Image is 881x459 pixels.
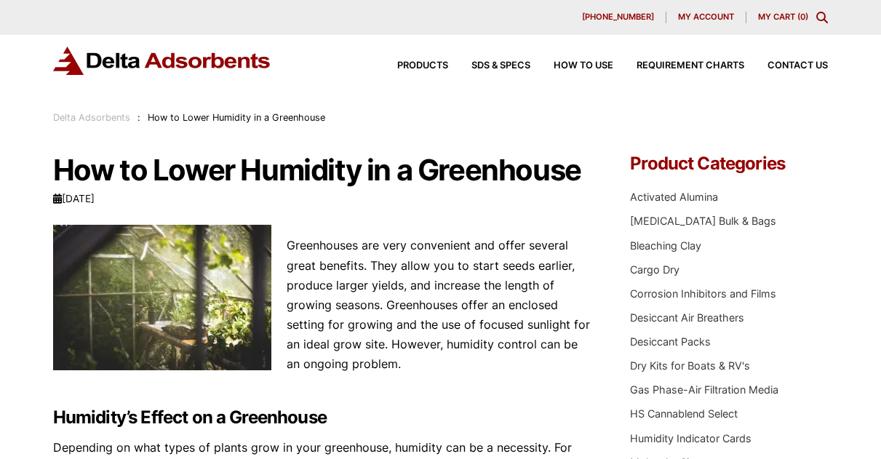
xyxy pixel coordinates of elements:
a: Delta Adsorbents [53,112,130,123]
a: [MEDICAL_DATA] Bulk & Bags [630,215,776,227]
p: Greenhouses are very convenient and offer several great benefits. They allow you to start seeds e... [53,236,592,374]
h5: Humidity’s Effect on a Greenhouse [53,405,592,430]
a: Cargo Dry [630,263,679,276]
a: Desiccant Air Breathers [630,311,744,324]
a: Requirement Charts [613,61,744,71]
img: Delta Adsorbents [53,47,271,75]
a: Humidity Indicator Cards [630,432,752,444]
a: Activated Alumina [630,191,718,203]
span: [PHONE_NUMBER] [582,13,654,21]
a: My account [666,12,746,23]
a: Products [374,61,448,71]
time: [DATE] [53,193,95,204]
div: Toggle Modal Content [816,12,828,23]
span: Contact Us [768,61,828,71]
h1: How to Lower Humidity in a Greenhouse [53,155,592,185]
span: How to Use [554,61,613,71]
a: [PHONE_NUMBER] [570,12,666,23]
a: Gas Phase-Air Filtration Media [630,383,778,396]
a: SDS & SPECS [448,61,530,71]
a: Bleaching Clay [630,239,701,252]
a: How to Use [530,61,613,71]
span: SDS & SPECS [471,61,530,71]
span: Requirement Charts [637,61,744,71]
span: My account [678,13,734,21]
h4: Product Categories [630,155,828,172]
img: Greenhouse [53,225,271,370]
span: : [137,112,140,123]
a: My Cart (0) [758,12,808,22]
span: 0 [800,12,805,22]
a: HS Cannablend Select [630,407,738,420]
a: Corrosion Inhibitors and Films [630,287,776,300]
a: Dry Kits for Boats & RV's [630,359,750,372]
a: Desiccant Packs [630,335,711,348]
span: Products [397,61,448,71]
a: Contact Us [744,61,828,71]
span: How to Lower Humidity in a Greenhouse [148,112,325,123]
